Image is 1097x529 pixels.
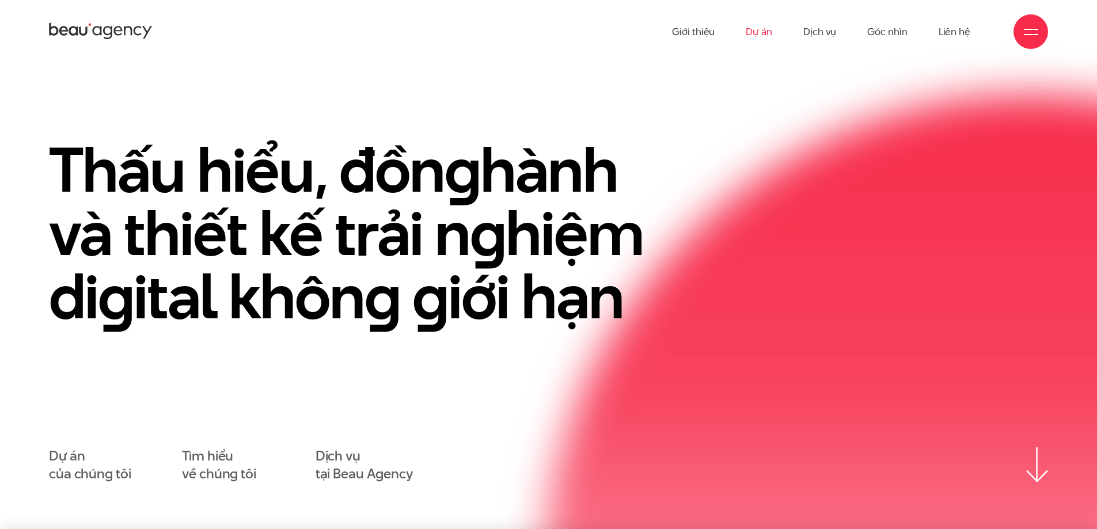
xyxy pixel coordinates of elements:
[412,253,448,340] en: g
[316,447,413,483] a: Dịch vụtại Beau Agency
[470,190,506,276] en: g
[98,253,134,340] en: g
[49,138,682,328] h1: Thấu hiểu, đồn hành và thiết kế trải n hiệm di ital khôn iới hạn
[365,253,400,340] en: g
[445,127,480,213] en: g
[49,447,131,483] a: Dự áncủa chúng tôi
[182,447,256,483] a: Tìm hiểuvề chúng tôi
